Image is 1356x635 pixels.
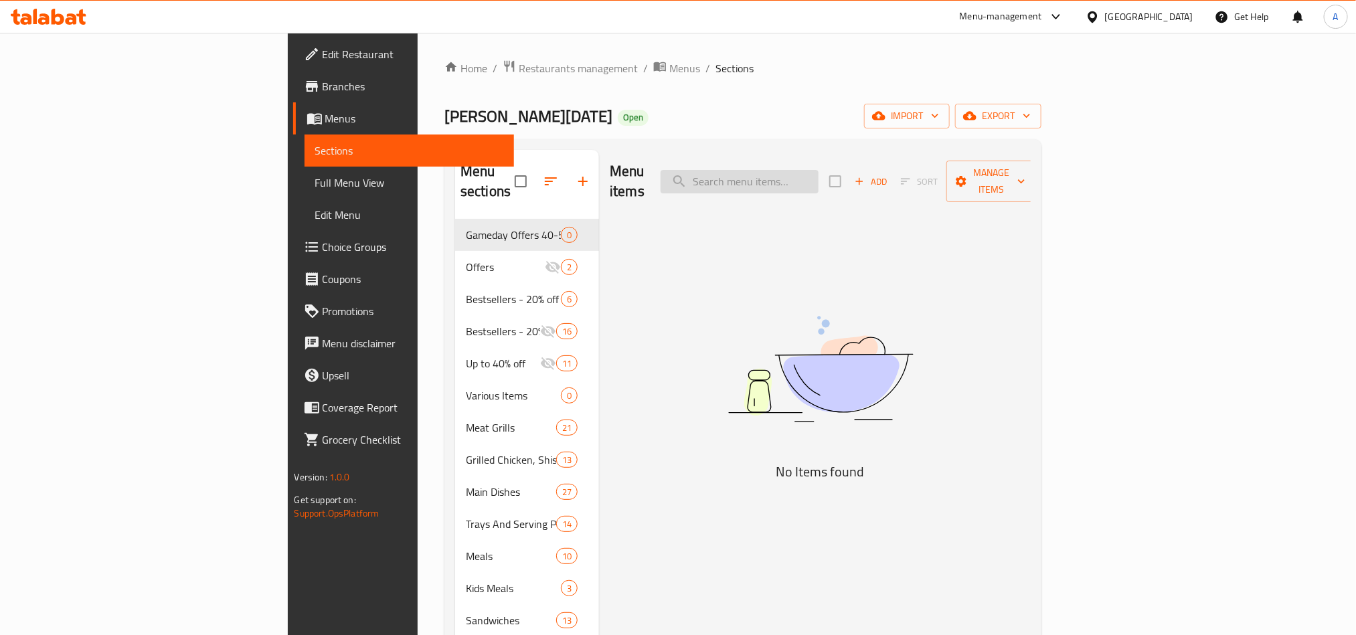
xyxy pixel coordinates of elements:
[557,454,577,466] span: 13
[557,422,577,434] span: 21
[466,548,556,564] span: Meals
[556,420,578,436] div: items
[455,444,599,476] div: Grilled Chicken, Shish and Fillet13
[556,548,578,564] div: items
[1105,9,1193,24] div: [GEOGRAPHIC_DATA]
[466,291,561,307] span: Bestsellers - 20% off on selected items
[305,167,514,199] a: Full Menu View
[892,171,946,192] span: Select section first
[643,60,648,76] li: /
[957,165,1025,198] span: Manage items
[466,323,540,339] span: Bestsellers - 20% off on selected items
[466,355,540,371] div: Up to 40% off
[966,108,1031,124] span: export
[557,357,577,370] span: 11
[562,261,577,274] span: 2
[455,412,599,444] div: Meat Grills21
[455,283,599,315] div: Bestsellers - 20% off on selected items6
[849,171,892,192] button: Add
[562,293,577,306] span: 6
[455,508,599,540] div: Trays And Serving Platters14
[466,452,556,468] span: Grilled Chicken, Shish and Fillet
[323,399,503,416] span: Coverage Report
[955,104,1041,128] button: export
[325,110,503,126] span: Menus
[444,101,612,131] span: [PERSON_NAME][DATE]
[556,484,578,500] div: items
[305,134,514,167] a: Sections
[669,60,700,76] span: Menus
[561,259,578,275] div: items
[294,468,327,486] span: Version:
[466,580,561,596] div: Kids Meals
[455,540,599,572] div: Meals10
[293,102,514,134] a: Menus
[315,143,503,159] span: Sections
[323,271,503,287] span: Coupons
[853,174,889,189] span: Add
[466,387,561,403] span: Various Items
[293,263,514,295] a: Coupons
[293,327,514,359] a: Menu disclaimer
[293,295,514,327] a: Promotions
[567,165,599,197] button: Add section
[556,452,578,468] div: items
[315,175,503,191] span: Full Menu View
[507,167,535,195] span: Select all sections
[715,60,754,76] span: Sections
[466,516,556,532] span: Trays And Serving Platters
[455,347,599,379] div: Up to 40% off11
[323,78,503,94] span: Branches
[653,461,988,482] h5: No Items found
[323,367,503,383] span: Upsell
[849,171,892,192] span: Add item
[293,391,514,424] a: Coverage Report
[455,251,599,283] div: Offers2
[444,60,1041,77] nav: breadcrumb
[557,518,577,531] span: 14
[556,516,578,532] div: items
[705,60,710,76] li: /
[323,239,503,255] span: Choice Groups
[618,110,649,126] div: Open
[653,280,988,458] img: dish.svg
[293,231,514,263] a: Choice Groups
[618,112,649,123] span: Open
[557,614,577,627] span: 13
[323,46,503,62] span: Edit Restaurant
[540,355,556,371] svg: Inactive section
[323,432,503,448] span: Grocery Checklist
[455,219,599,251] div: Gameday Offers 40-50% Off0
[466,259,545,275] span: Offers
[466,612,556,628] span: Sandwiches
[294,491,356,509] span: Get support on:
[323,335,503,351] span: Menu disclaimer
[455,315,599,347] div: Bestsellers - 20% off on selected items16
[960,9,1042,25] div: Menu-management
[466,227,561,243] span: Gameday Offers 40-50% Off
[562,389,577,402] span: 0
[535,165,567,197] span: Sort sections
[562,229,577,242] span: 0
[875,108,939,124] span: import
[864,104,950,128] button: import
[557,550,577,563] span: 10
[305,199,514,231] a: Edit Menu
[556,355,578,371] div: items
[661,170,819,193] input: search
[653,60,700,77] a: Menus
[557,486,577,498] span: 27
[293,70,514,102] a: Branches
[466,484,556,500] span: Main Dishes
[455,379,599,412] div: Various Items0
[946,161,1036,202] button: Manage items
[562,582,577,595] span: 3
